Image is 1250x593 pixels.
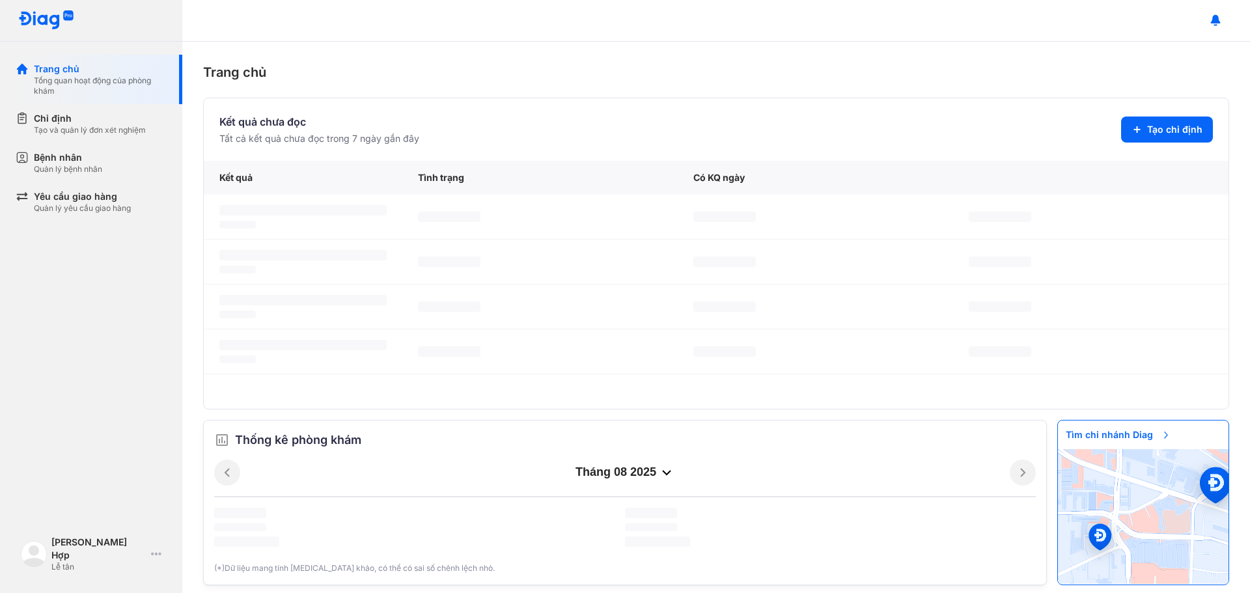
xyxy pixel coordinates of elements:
div: Quản lý bệnh nhân [34,164,102,174]
span: Thống kê phòng khám [235,431,361,449]
span: ‌ [693,301,756,312]
span: ‌ [219,205,387,215]
div: Có KQ ngày [678,161,953,195]
div: Tổng quan hoạt động của phòng khám [34,76,167,96]
button: Tạo chỉ định [1121,117,1213,143]
div: Trang chủ [203,62,1229,82]
span: ‌ [969,256,1031,267]
span: ‌ [219,355,256,363]
div: tháng 08 2025 [240,465,1010,480]
span: Tạo chỉ định [1147,123,1202,136]
span: ‌ [625,508,677,518]
span: ‌ [969,346,1031,357]
span: Tìm chi nhánh Diag [1058,421,1179,449]
span: ‌ [969,212,1031,222]
span: ‌ [219,250,387,260]
div: Lễ tân [51,562,146,572]
div: Bệnh nhân [34,151,102,164]
span: ‌ [418,256,480,267]
div: Kết quả chưa đọc [219,114,419,130]
span: ‌ [219,295,387,305]
img: logo [18,10,74,31]
img: order.5a6da16c.svg [214,432,230,448]
div: Quản lý yêu cầu giao hàng [34,203,131,214]
span: ‌ [693,256,756,267]
div: Chỉ định [34,112,146,125]
span: ‌ [693,212,756,222]
span: ‌ [418,346,480,357]
div: (*)Dữ liệu mang tính [MEDICAL_DATA] khảo, có thể có sai số chênh lệch nhỏ. [214,562,1036,574]
span: ‌ [625,536,690,547]
span: ‌ [214,508,266,518]
span: ‌ [418,212,480,222]
div: Trang chủ [34,62,167,76]
div: [PERSON_NAME] Hợp [51,536,146,562]
span: ‌ [418,301,480,312]
span: ‌ [969,301,1031,312]
span: ‌ [625,523,677,531]
div: Kết quả [204,161,402,195]
div: Tạo và quản lý đơn xét nghiệm [34,125,146,135]
div: Yêu cầu giao hàng [34,190,131,203]
div: Tình trạng [402,161,678,195]
span: ‌ [219,310,256,318]
span: ‌ [219,266,256,273]
span: ‌ [214,523,266,531]
div: Tất cả kết quả chưa đọc trong 7 ngày gần đây [219,132,419,145]
span: ‌ [693,346,756,357]
span: ‌ [219,221,256,228]
span: ‌ [219,340,387,350]
img: logo [21,541,47,567]
span: ‌ [214,536,279,547]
